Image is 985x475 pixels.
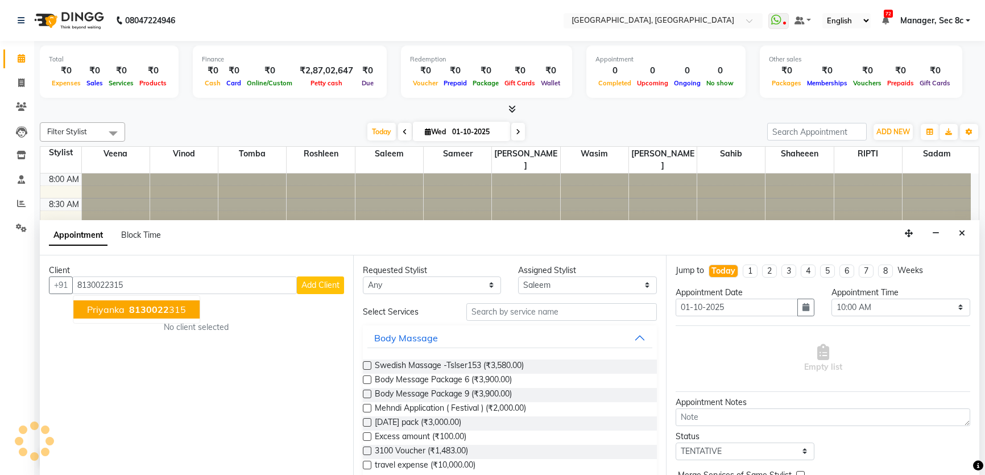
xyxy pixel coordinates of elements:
[301,280,340,290] span: Add Client
[244,64,295,77] div: ₹0
[518,265,657,276] div: Assigned Stylist
[136,79,169,87] span: Products
[839,265,854,278] li: 6
[917,64,953,77] div: ₹0
[917,79,953,87] span: Gift Cards
[367,328,653,348] button: Body Massage
[424,147,491,161] span: Sameer
[375,374,512,388] span: Body Message Package 6 (₹3,900.00)
[762,265,777,278] li: 2
[82,147,150,161] span: Veena
[47,199,81,210] div: 8:30 AM
[595,55,736,64] div: Appointment
[410,79,441,87] span: Voucher
[769,64,804,77] div: ₹0
[743,265,758,278] li: 1
[676,396,970,408] div: Appointment Notes
[834,147,902,161] span: RIPTI
[470,79,502,87] span: Package
[136,64,169,77] div: ₹0
[47,174,81,185] div: 8:00 AM
[29,5,107,36] img: logo
[502,79,538,87] span: Gift Cards
[492,147,560,173] span: [PERSON_NAME]
[358,64,378,77] div: ₹0
[697,147,765,161] span: sahib
[40,147,81,159] div: Stylist
[127,304,186,315] ngb-highlight: 315
[49,225,107,246] span: Appointment
[876,127,910,136] span: ADD NEW
[903,147,971,161] span: Sadam
[538,79,563,87] span: Wallet
[363,265,502,276] div: Requested Stylist
[804,64,850,77] div: ₹0
[859,265,874,278] li: 7
[121,230,161,240] span: Block Time
[224,79,244,87] span: Card
[769,79,804,87] span: Packages
[49,64,84,77] div: ₹0
[884,10,893,18] span: 72
[595,79,634,87] span: Completed
[878,265,893,278] li: 8
[47,127,87,136] span: Filter Stylist
[125,5,175,36] b: 08047224946
[410,64,441,77] div: ₹0
[804,344,842,373] span: Empty list
[202,79,224,87] span: Cash
[874,124,913,140] button: ADD NEW
[676,431,814,443] div: Status
[375,431,466,445] span: Excess amount (₹100.00)
[375,445,468,459] span: 3100 Voucher (₹1,483.00)
[804,79,850,87] span: Memberships
[354,306,458,318] div: Select Services
[831,287,970,299] div: Appointment Time
[375,360,524,374] span: Swedish Massage -Tslser153 (₹3,580.00)
[634,79,671,87] span: Upcoming
[287,147,354,161] span: Roshleen
[87,304,125,315] span: Priyanka
[106,79,136,87] span: Services
[218,147,286,161] span: Tomba
[375,459,475,473] span: travel expense (₹10,000.00)
[897,265,923,276] div: Weeks
[375,388,512,402] span: Body Message Package 9 (₹3,900.00)
[129,304,169,315] span: 8130022
[671,79,703,87] span: Ongoing
[561,147,628,161] span: Wasim
[72,276,297,294] input: Search by Name/Mobile/Email/Code
[49,79,84,87] span: Expenses
[297,276,344,294] button: Add Client
[76,321,317,333] div: No client selected
[676,265,704,276] div: Jump to
[470,64,502,77] div: ₹0
[801,265,816,278] li: 4
[374,331,438,345] div: Body Massage
[538,64,563,77] div: ₹0
[884,79,917,87] span: Prepaids
[49,265,344,276] div: Client
[820,265,835,278] li: 5
[49,276,73,294] button: +91
[359,79,376,87] span: Due
[711,265,735,277] div: Today
[375,416,461,431] span: [DATE] pack (₹3,000.00)
[850,64,884,77] div: ₹0
[882,15,889,26] a: 72
[765,147,833,161] span: Shaheeen
[441,79,470,87] span: Prepaid
[49,55,169,64] div: Total
[900,15,963,27] span: Manager, Sec 8c
[634,64,671,77] div: 0
[422,127,449,136] span: Wed
[367,123,396,141] span: Today
[671,64,703,77] div: 0
[224,64,244,77] div: ₹0
[466,303,657,321] input: Search by service name
[676,287,814,299] div: Appointment Date
[202,64,224,77] div: ₹0
[295,64,358,77] div: ₹2,87,02,647
[84,64,106,77] div: ₹0
[954,225,970,242] button: Close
